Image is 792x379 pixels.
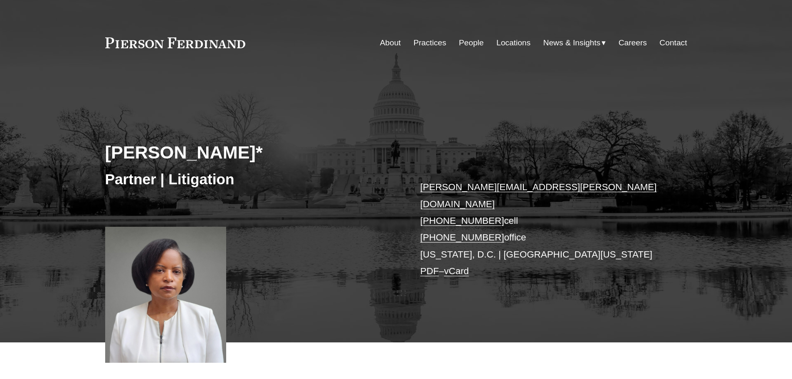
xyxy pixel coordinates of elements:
[420,216,504,226] a: [PHONE_NUMBER]
[459,35,484,51] a: People
[420,179,663,280] p: cell office [US_STATE], D.C. | [GEOGRAPHIC_DATA][US_STATE] –
[105,141,396,163] h2: [PERSON_NAME]*
[105,170,396,188] h3: Partner | Litigation
[420,232,504,243] a: [PHONE_NUMBER]
[619,35,647,51] a: Careers
[496,35,530,51] a: Locations
[543,36,601,50] span: News & Insights
[444,266,469,276] a: vCard
[659,35,687,51] a: Contact
[420,182,657,209] a: [PERSON_NAME][EMAIL_ADDRESS][PERSON_NAME][DOMAIN_NAME]
[413,35,446,51] a: Practices
[420,266,439,276] a: PDF
[543,35,606,51] a: folder dropdown
[380,35,401,51] a: About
